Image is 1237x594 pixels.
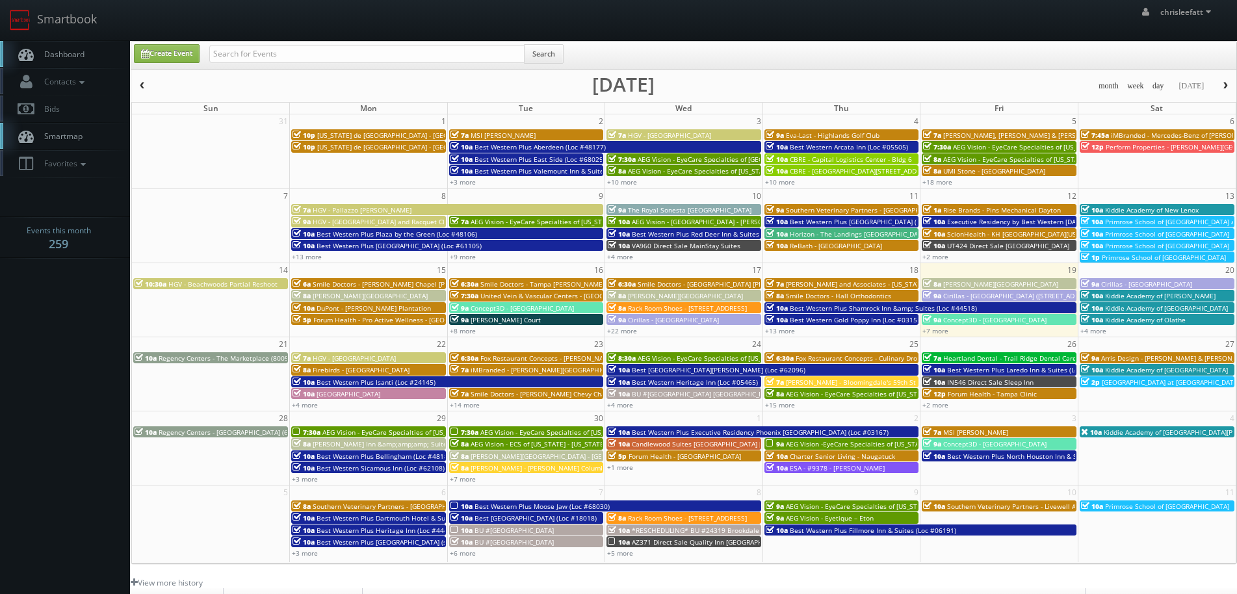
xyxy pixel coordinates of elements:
[923,354,941,363] span: 7a
[947,502,1206,511] span: Southern Veterinary Partners - Livewell Animal Urgent Care of [GEOGRAPHIC_DATA]
[293,513,315,523] span: 10a
[471,439,678,448] span: AEG Vision - ECS of [US_STATE] - [US_STATE] Valley Family Eye Care
[790,526,956,535] span: Best Western Plus Fillmore Inn & Suites (Loc #06191)
[278,114,289,128] span: 31
[923,428,941,437] span: 7a
[135,279,166,289] span: 10:30a
[1081,131,1109,140] span: 7:45a
[592,78,655,91] h2: [DATE]
[628,131,711,140] span: HGV - [GEOGRAPHIC_DATA]
[766,291,784,300] span: 8a
[450,291,478,300] span: 7:30a
[1174,78,1208,94] button: [DATE]
[450,166,473,175] span: 10a
[608,378,630,387] span: 10a
[607,549,633,558] a: +5 more
[607,177,637,187] a: +10 more
[450,400,480,409] a: +14 more
[293,241,315,250] span: 10a
[475,166,649,175] span: Best Western Plus Valemount Inn & Suites (Loc #62120)
[450,428,478,437] span: 7:30a
[159,428,306,437] span: Regency Centers - [GEOGRAPHIC_DATA] (63020)
[1148,78,1169,94] button: day
[475,142,606,151] span: Best Western Plus Aberdeen (Loc #48177)
[450,303,469,313] span: 9a
[766,217,788,226] span: 10a
[1080,326,1106,335] a: +4 more
[293,279,311,289] span: 6a
[790,217,955,226] span: Best Western Plus [GEOGRAPHIC_DATA] (Loc #64008)
[293,315,311,324] span: 5p
[786,389,1169,398] span: AEG Vision - EyeCare Specialties of [US_STATE] – Drs. [PERSON_NAME] and [PERSON_NAME]-Ost and Ass...
[471,389,612,398] span: Smile Doctors - [PERSON_NAME] Chevy Chase
[790,166,998,175] span: CBRE - [GEOGRAPHIC_DATA][STREET_ADDRESS][GEOGRAPHIC_DATA]
[322,428,564,437] span: AEG Vision - EyeCare Specialties of [US_STATE] – Southwest Orlando Eye Care
[608,131,626,140] span: 7a
[1105,241,1229,250] span: Primrose School of [GEOGRAPHIC_DATA]
[317,463,445,472] span: Best Western Sicamous Inn (Loc #62108)
[923,217,945,226] span: 10a
[943,131,1193,140] span: [PERSON_NAME], [PERSON_NAME] & [PERSON_NAME], LLC - [GEOGRAPHIC_DATA]
[450,389,469,398] span: 7a
[766,205,784,214] span: 9a
[293,537,315,547] span: 10a
[293,131,315,140] span: 10p
[632,365,805,374] span: Best [GEOGRAPHIC_DATA][PERSON_NAME] (Loc #62096)
[632,537,790,547] span: AZ371 Direct Sale Quality Inn [GEOGRAPHIC_DATA]
[1229,114,1236,128] span: 6
[786,279,990,289] span: [PERSON_NAME] and Associates - [US_STATE][GEOGRAPHIC_DATA]
[786,131,879,140] span: Eva-Last - Highlands Golf Club
[943,291,1099,300] span: Cirillas - [GEOGRAPHIC_DATA] ([STREET_ADDRESS])
[1123,78,1149,94] button: week
[293,354,311,363] span: 7a
[597,114,605,128] span: 2
[766,463,788,472] span: 10a
[10,10,31,31] img: smartbook-logo.png
[923,315,941,324] span: 9a
[313,217,452,226] span: HGV - [GEOGRAPHIC_DATA] and Racquet Club
[450,217,469,226] span: 7a
[317,241,482,250] span: Best Western Plus [GEOGRAPHIC_DATA] (Loc #61105)
[947,241,1069,250] span: UT424 Direct Sale [GEOGRAPHIC_DATA]
[471,217,722,226] span: AEG Vision - EyeCare Specialties of [US_STATE] – EyeCare in [GEOGRAPHIC_DATA]
[923,279,941,289] span: 8a
[923,291,941,300] span: 9a
[293,217,311,226] span: 9a
[471,131,536,140] span: MSI [PERSON_NAME]
[313,315,493,324] span: Forum Health - Pro Active Wellness - [GEOGRAPHIC_DATA]
[292,549,318,558] a: +3 more
[922,326,948,335] a: +7 more
[948,389,1037,398] span: Forum Health - Tampa Clinic
[790,452,895,461] span: Charter Senior Living - Naugatuck
[450,463,469,472] span: 8a
[923,205,941,214] span: 1a
[608,303,626,313] span: 8a
[607,400,633,409] a: +4 more
[1081,502,1103,511] span: 10a
[608,205,626,214] span: 9a
[38,131,83,142] span: Smartmap
[524,44,564,64] button: Search
[786,502,1019,511] span: AEG Vision - EyeCare Specialties of [US_STATE] – [PERSON_NAME] Eye Care
[317,303,431,313] span: DuPont - [PERSON_NAME] Plantation
[766,354,794,363] span: 6:30a
[607,463,633,472] a: +1 more
[766,142,788,151] span: 10a
[317,452,454,461] span: Best Western Plus Bellingham (Loc #48188)
[947,378,1034,387] span: IN546 Direct Sale Sleep Inn
[475,526,554,535] span: BU #[GEOGRAPHIC_DATA]
[1105,205,1199,214] span: Kiddie Academy of New Lenox
[450,131,469,140] span: 7a
[834,103,849,114] span: Thu
[638,155,916,164] span: AEG Vision - EyeCare Specialties of [GEOGRAPHIC_DATA][US_STATE] - [GEOGRAPHIC_DATA]
[766,303,788,313] span: 10a
[608,279,636,289] span: 6:30a
[440,114,447,128] span: 1
[1081,291,1103,300] span: 10a
[313,502,474,511] span: Southern Veterinary Partners - [GEOGRAPHIC_DATA]
[943,279,1058,289] span: [PERSON_NAME][GEOGRAPHIC_DATA]
[632,389,777,398] span: BU #[GEOGRAPHIC_DATA] [GEOGRAPHIC_DATA]
[450,513,473,523] span: 10a
[317,378,436,387] span: Best Western Plus Isanti (Loc #24145)
[675,103,692,114] span: Wed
